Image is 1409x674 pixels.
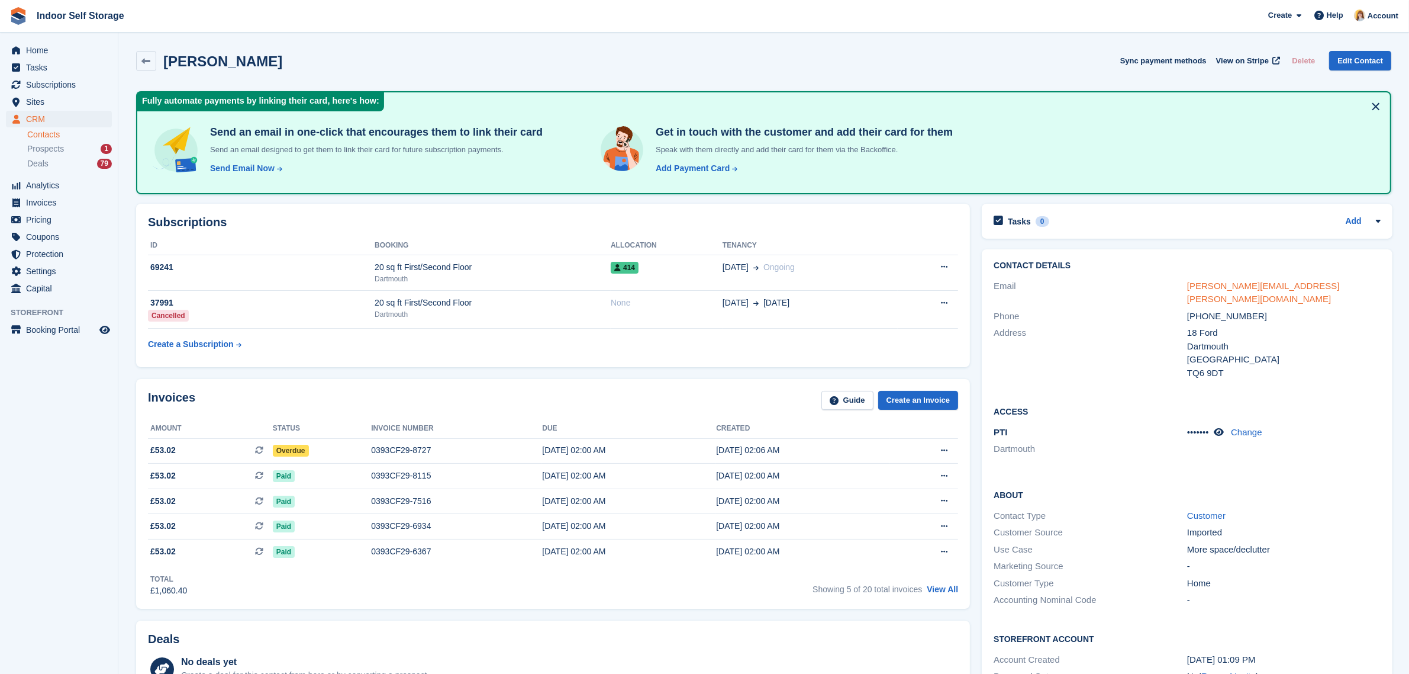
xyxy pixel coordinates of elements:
[994,489,1381,500] h2: About
[1187,511,1226,521] a: Customer
[723,261,749,274] span: [DATE]
[1187,593,1381,607] div: -
[1187,560,1381,573] div: -
[1187,281,1340,304] a: [PERSON_NAME][EMAIL_ADDRESS][PERSON_NAME][DOMAIN_NAME]
[716,470,890,482] div: [DATE] 02:00 AM
[148,633,179,646] h2: Deals
[716,444,890,457] div: [DATE] 02:06 AM
[1287,51,1320,70] button: Delete
[1187,526,1381,540] div: Imported
[716,545,890,558] div: [DATE] 02:00 AM
[26,211,97,228] span: Pricing
[150,545,176,558] span: £53.02
[26,111,97,127] span: CRM
[994,653,1187,667] div: Account Created
[878,391,959,410] a: Create an Invoice
[151,126,201,175] img: send-email-b5881ef4c8f827a638e46e229e590028c7e36e3a6c99d2365469aff88783de13.svg
[1187,340,1381,354] div: Dartmouth
[148,338,234,351] div: Create a Subscription
[1187,427,1209,437] span: •••••••
[542,470,716,482] div: [DATE] 02:00 AM
[1187,326,1381,340] div: 18 Ford
[371,419,542,438] th: Invoice number
[375,309,611,320] div: Dartmouth
[273,419,372,438] th: Status
[32,6,129,25] a: Indoor Self Storage
[821,391,873,410] a: Guide
[6,246,112,262] a: menu
[1187,353,1381,367] div: [GEOGRAPHIC_DATA]
[150,574,187,585] div: Total
[371,545,542,558] div: 0393CF29-6367
[1120,51,1207,70] button: Sync payment methods
[1327,9,1343,21] span: Help
[1211,51,1283,70] a: View on Stripe
[6,211,112,228] a: menu
[723,297,749,309] span: [DATE]
[994,442,1187,456] li: Dartmouth
[994,280,1187,306] div: Email
[716,419,890,438] th: Created
[994,526,1187,540] div: Customer Source
[371,470,542,482] div: 0393CF29-8115
[150,520,176,532] span: £53.02
[6,111,112,127] a: menu
[1187,543,1381,557] div: More space/declutter
[148,419,273,438] th: Amount
[11,307,118,319] span: Storefront
[1187,653,1381,667] div: [DATE] 01:09 PM
[651,144,953,156] p: Speak with them directly and add their card for them via the Backoffice.
[26,94,97,110] span: Sites
[994,405,1381,417] h2: Access
[611,297,723,309] div: None
[1187,367,1381,380] div: TQ6 9DT
[371,444,542,457] div: 0393CF29-8727
[27,143,112,155] a: Prospects 1
[27,129,112,140] a: Contacts
[6,194,112,211] a: menu
[1008,216,1031,227] h2: Tasks
[994,577,1187,590] div: Customer Type
[994,326,1187,380] div: Address
[994,261,1381,271] h2: Contact Details
[1187,310,1381,323] div: [PHONE_NUMBER]
[371,520,542,532] div: 0393CF29-6934
[210,162,275,175] div: Send Email Now
[273,546,295,558] span: Paid
[375,274,611,284] div: Dartmouth
[542,520,716,532] div: [DATE] 02:00 AM
[6,42,112,59] a: menu
[994,427,1007,437] span: PTI
[812,585,922,594] span: Showing 5 of 20 total invoices
[273,445,309,457] span: Overdue
[6,59,112,76] a: menu
[148,391,195,410] h2: Invoices
[150,444,176,457] span: £53.02
[27,143,64,155] span: Prospects
[26,322,97,338] span: Booking Portal
[1329,51,1391,70] a: Edit Contact
[375,236,611,255] th: Booking
[26,76,97,93] span: Subscriptions
[273,496,295,508] span: Paid
[598,126,646,174] img: get-in-touch-e3e95b6451f4e49772a6039d3abdde126589d6f45a760754adfa51be33bf0f70.svg
[611,236,723,255] th: Allocation
[651,162,739,175] a: Add Payment Card
[6,177,112,194] a: menu
[542,545,716,558] div: [DATE] 02:00 AM
[148,261,375,274] div: 69241
[994,633,1381,644] h2: Storefront Account
[26,229,97,245] span: Coupons
[6,263,112,280] a: menu
[148,236,375,255] th: ID
[273,521,295,532] span: Paid
[927,585,958,594] a: View All
[651,126,953,139] h4: Get in touch with the customer and add their card for them
[1354,9,1366,21] img: Joanne Smith
[26,177,97,194] span: Analytics
[27,158,112,170] a: Deals 79
[6,322,112,338] a: menu
[716,495,890,508] div: [DATE] 02:00 AM
[6,229,112,245] a: menu
[205,144,543,156] p: Send an email designed to get them to link their card for future subscription payments.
